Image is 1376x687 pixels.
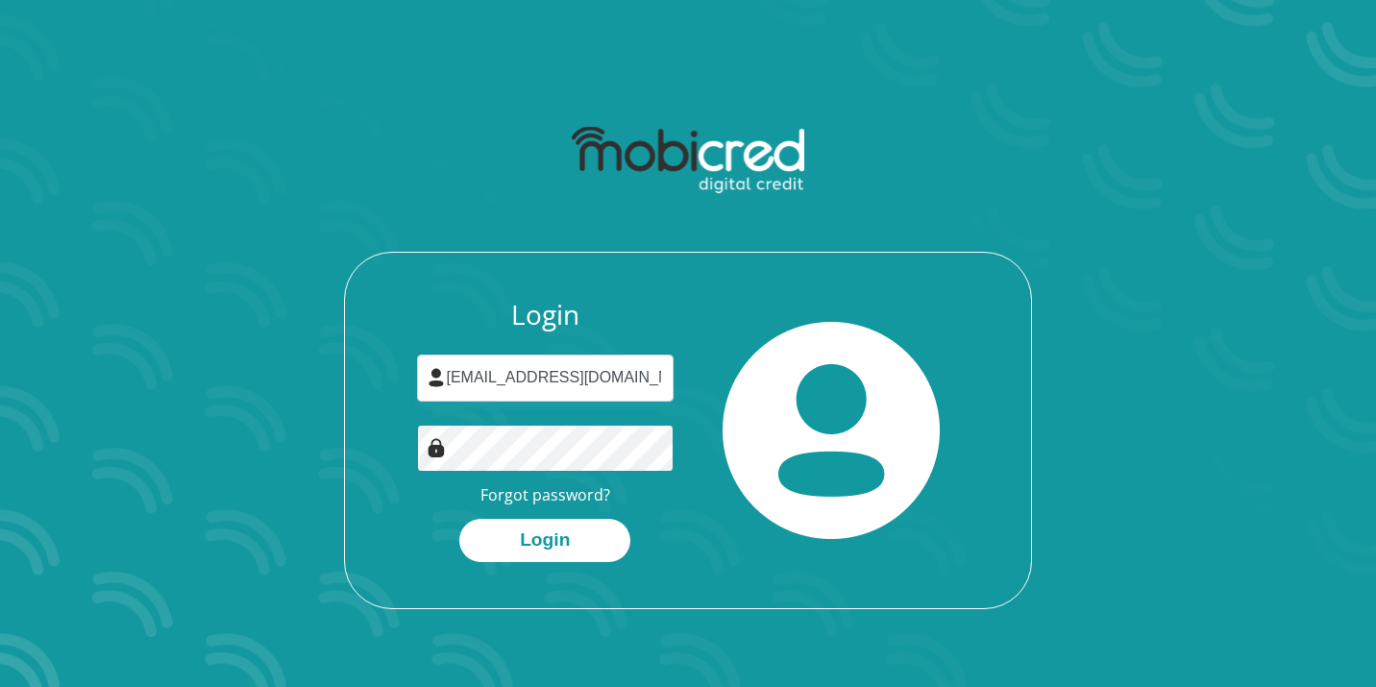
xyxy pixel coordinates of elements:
img: mobicred logo [572,127,803,194]
a: Forgot password? [480,484,610,505]
input: Username [417,355,675,402]
button: Login [459,519,630,562]
img: user-icon image [427,368,446,387]
h3: Login [417,299,675,331]
img: Image [427,438,446,457]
